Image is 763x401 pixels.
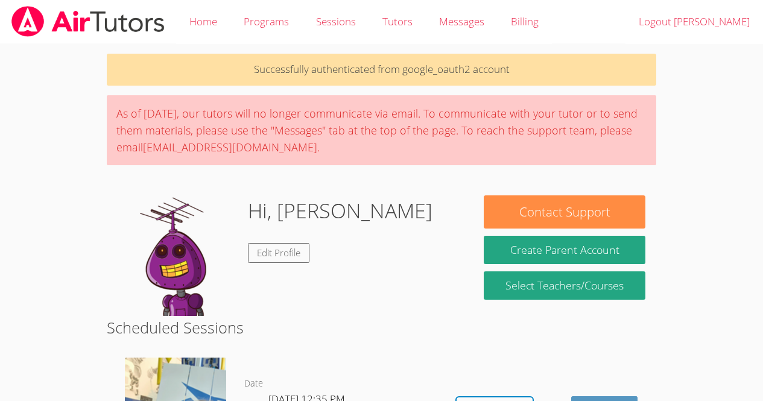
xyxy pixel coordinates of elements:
button: Contact Support [484,195,645,229]
h1: Hi, [PERSON_NAME] [248,195,432,226]
h2: Scheduled Sessions [107,316,656,339]
a: Select Teachers/Courses [484,271,645,300]
a: Edit Profile [248,243,309,263]
p: Successfully authenticated from google_oauth2 account [107,54,656,86]
button: Create Parent Account [484,236,645,264]
span: Messages [439,14,484,28]
img: default.png [118,195,238,316]
img: airtutors_banner-c4298cdbf04f3fff15de1276eac7730deb9818008684d7c2e4769d2f7ddbe033.png [10,6,166,37]
div: As of [DATE], our tutors will no longer communicate via email. To communicate with your tutor or ... [107,95,656,165]
dt: Date [244,376,263,391]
